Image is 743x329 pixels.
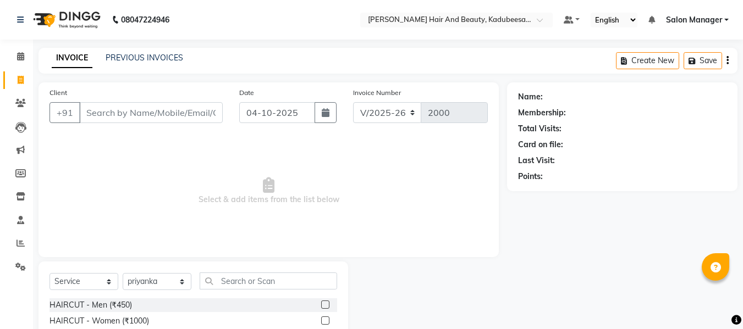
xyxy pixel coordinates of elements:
[616,52,679,69] button: Create New
[106,53,183,63] a: PREVIOUS INVOICES
[49,299,132,311] div: HAIRCUT - Men (₹450)
[28,4,103,35] img: logo
[666,14,722,26] span: Salon Manager
[52,48,92,68] a: INVOICE
[518,91,543,103] div: Name:
[518,171,543,182] div: Points:
[49,315,149,327] div: HAIRCUT - Women (₹1000)
[49,102,80,123] button: +91
[200,272,337,289] input: Search or Scan
[49,88,67,98] label: Client
[49,136,488,246] span: Select & add items from the list below
[518,155,555,166] div: Last Visit:
[518,107,566,119] div: Membership:
[121,4,169,35] b: 08047224946
[697,285,732,318] iframe: chat widget
[684,52,722,69] button: Save
[239,88,254,98] label: Date
[518,123,562,135] div: Total Visits:
[353,88,401,98] label: Invoice Number
[518,139,563,150] div: Card on file:
[79,102,223,123] input: Search by Name/Mobile/Email/Code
